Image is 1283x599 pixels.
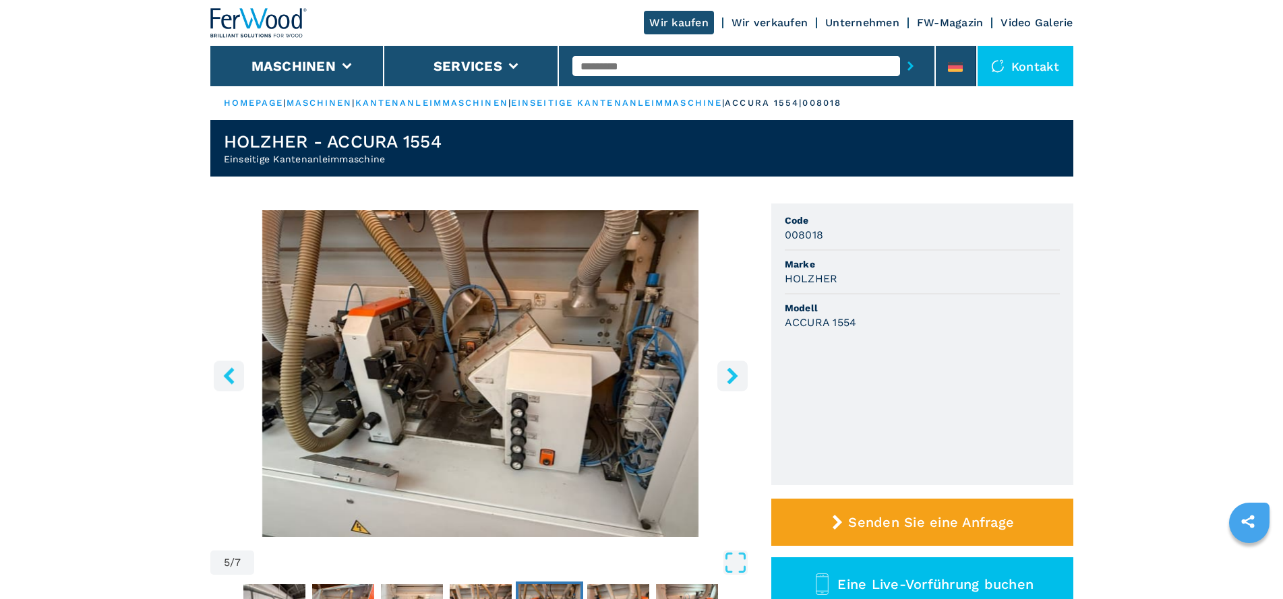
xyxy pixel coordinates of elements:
h3: ACCURA 1554 [785,315,857,330]
a: Wir verkaufen [732,16,808,29]
button: Senden Sie eine Anfrage [771,499,1073,546]
p: 008018 [802,97,841,109]
img: Einseitige Kantenanleimmaschine HOLZHER ACCURA 1554 [210,210,751,537]
span: | [508,98,511,108]
div: Kontakt [978,46,1073,86]
button: left-button [214,360,244,391]
span: | [283,98,286,108]
button: Open Fullscreen [258,550,747,575]
button: Services [434,58,502,74]
span: 7 [235,557,241,568]
button: Maschinen [251,58,336,74]
a: einseitige kantenanleimmaschine [511,98,722,108]
a: sharethis [1231,505,1265,538]
h1: HOLZHER - ACCURA 1554 [224,131,442,152]
span: Eine Live-Vorführung buchen [837,576,1034,592]
h2: Einseitige Kantenanleimmaschine [224,152,442,166]
a: FW-Magazin [917,16,984,29]
h3: HOLZHER [785,271,838,286]
span: | [352,98,355,108]
a: maschinen [287,98,353,108]
a: kantenanleimmaschinen [355,98,508,108]
div: Go to Slide 5 [210,210,751,537]
a: Video Galerie [1001,16,1073,29]
span: Modell [785,301,1060,315]
span: Senden Sie eine Anfrage [848,514,1014,530]
span: 5 [224,557,230,568]
span: | [722,98,725,108]
button: submit-button [900,51,921,82]
a: Unternehmen [825,16,899,29]
img: Ferwood [210,8,307,38]
h3: 008018 [785,227,824,243]
p: accura 1554 | [725,97,802,109]
img: Kontakt [991,59,1005,73]
span: / [230,557,235,568]
span: Marke [785,257,1060,271]
a: HOMEPAGE [224,98,284,108]
span: Code [785,214,1060,227]
iframe: Chat [1226,538,1273,589]
a: Wir kaufen [644,11,714,34]
button: right-button [717,360,748,391]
